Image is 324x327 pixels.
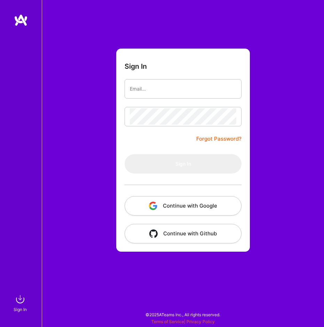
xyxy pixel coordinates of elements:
img: icon [149,229,158,238]
span: | [151,319,215,324]
h3: Sign In [125,62,147,71]
a: Terms of Service [151,319,184,324]
button: Sign In [125,154,242,174]
a: Privacy Policy [187,319,215,324]
a: Forgot Password? [196,135,242,143]
div: Sign In [14,306,27,313]
img: sign in [13,292,27,306]
a: sign inSign In [15,292,27,313]
img: icon [149,202,157,210]
img: logo [14,14,28,26]
div: © 2025 ATeams Inc., All rights reserved. [42,306,324,324]
input: Email... [130,81,236,97]
button: Continue with Google [125,196,242,216]
button: Continue with Github [125,224,242,243]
